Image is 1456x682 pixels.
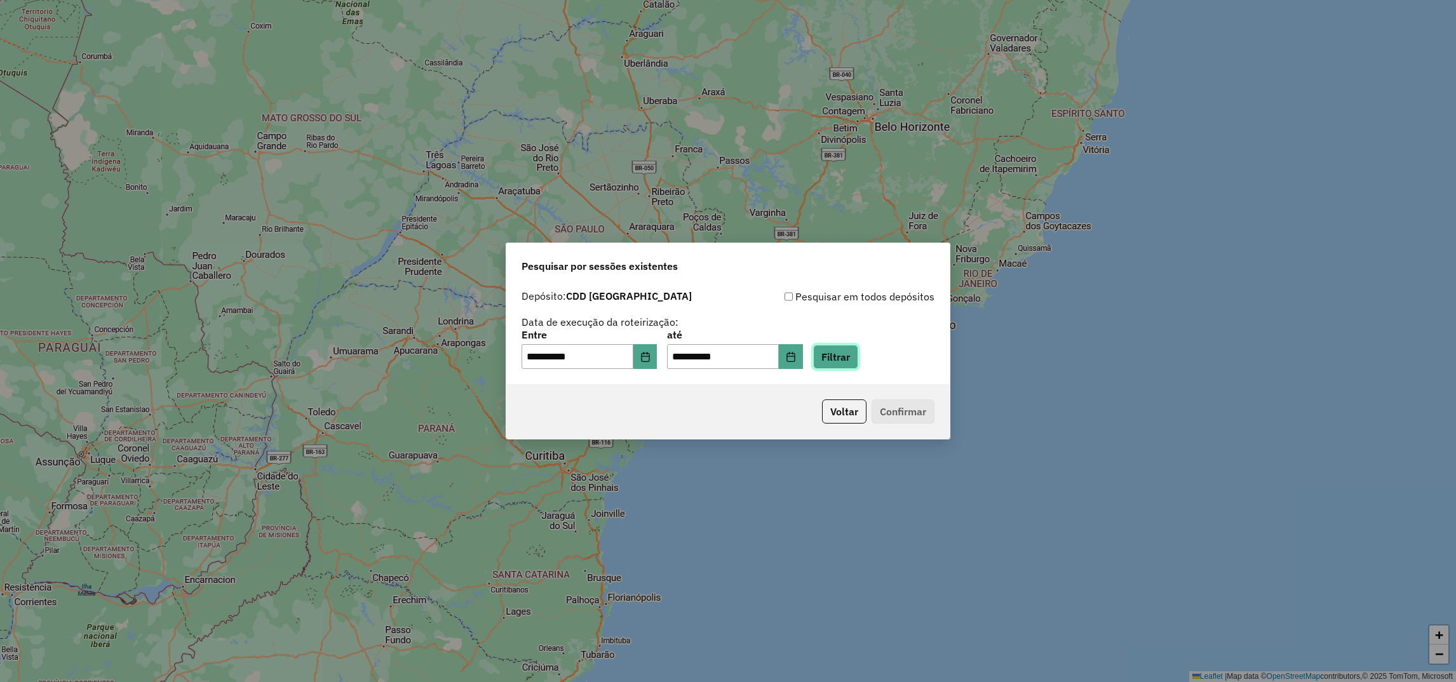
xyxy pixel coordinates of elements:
label: Entre [522,327,657,342]
button: Choose Date [633,344,657,370]
button: Choose Date [779,344,803,370]
button: Voltar [822,399,866,424]
strong: CDD [GEOGRAPHIC_DATA] [566,290,692,302]
div: Pesquisar em todos depósitos [728,289,934,304]
label: Data de execução da roteirização: [522,314,678,330]
span: Pesquisar por sessões existentes [522,258,678,274]
label: até [667,327,802,342]
button: Filtrar [813,345,858,369]
label: Depósito: [522,288,692,304]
